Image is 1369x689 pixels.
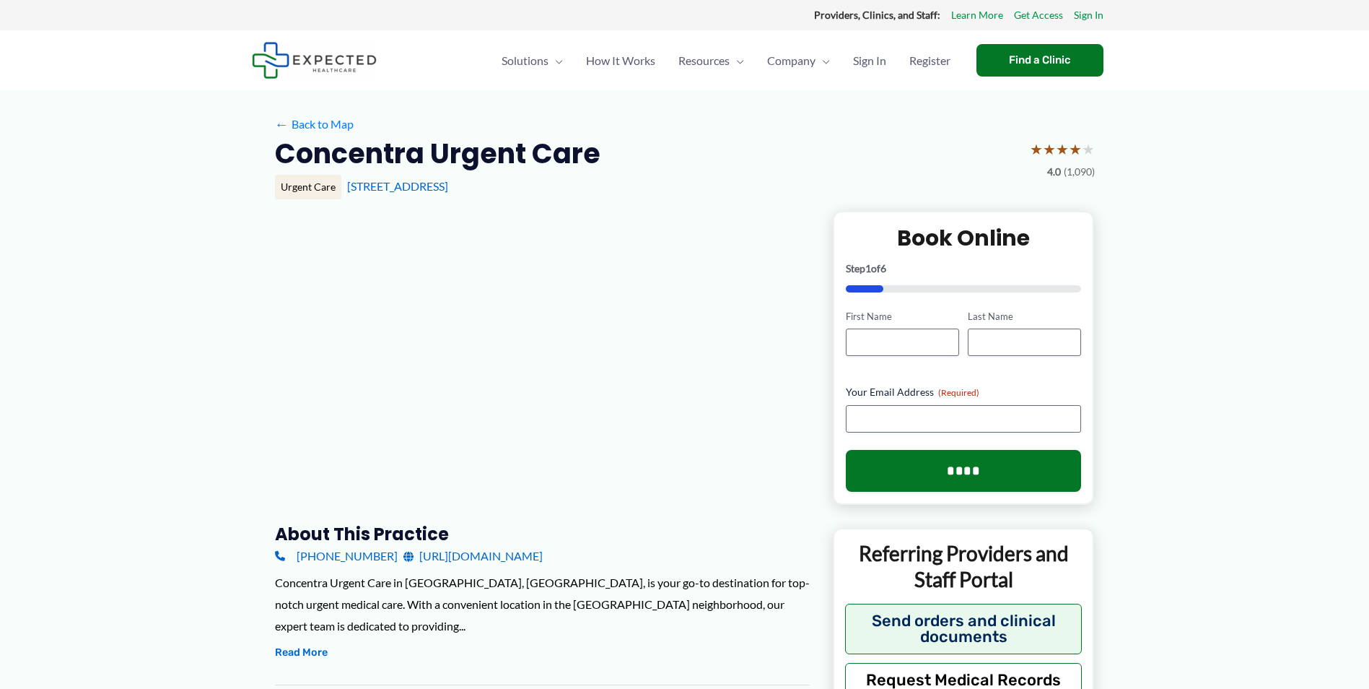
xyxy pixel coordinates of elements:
h2: Book Online [846,224,1082,252]
p: Step of [846,264,1082,274]
button: Send orders and clinical documents [845,604,1082,654]
span: ★ [1030,136,1043,162]
span: 4.0 [1047,162,1061,181]
label: First Name [846,310,959,324]
span: Solutions [502,35,548,86]
span: How It Works [586,35,655,86]
nav: Primary Site Navigation [490,35,962,86]
span: ★ [1082,136,1095,162]
span: Sign In [853,35,886,86]
span: (1,090) [1064,162,1095,181]
span: ★ [1069,136,1082,162]
a: [PHONE_NUMBER] [275,545,398,567]
label: Last Name [968,310,1081,324]
a: Sign In [841,35,898,86]
a: [URL][DOMAIN_NAME] [403,545,543,567]
h3: About this practice [275,523,810,545]
span: 1 [865,262,871,274]
a: ←Back to Map [275,113,354,135]
a: CompanyMenu Toggle [756,35,841,86]
a: How It Works [574,35,667,86]
span: Company [767,35,815,86]
img: Expected Healthcare Logo - side, dark font, small [252,42,377,79]
span: ★ [1056,136,1069,162]
a: ResourcesMenu Toggle [667,35,756,86]
a: Get Access [1014,6,1063,25]
strong: Providers, Clinics, and Staff: [814,9,940,21]
label: Your Email Address [846,385,1082,399]
a: [STREET_ADDRESS] [347,179,448,193]
a: Register [898,35,962,86]
a: Find a Clinic [976,44,1103,77]
span: ← [275,117,289,131]
span: ★ [1043,136,1056,162]
a: Sign In [1074,6,1103,25]
button: Read More [275,644,328,662]
a: SolutionsMenu Toggle [490,35,574,86]
p: Referring Providers and Staff Portal [845,540,1082,593]
span: Resources [678,35,730,86]
span: Menu Toggle [548,35,563,86]
span: 6 [880,262,886,274]
span: Menu Toggle [815,35,830,86]
a: Learn More [951,6,1003,25]
div: Concentra Urgent Care in [GEOGRAPHIC_DATA], [GEOGRAPHIC_DATA], is your go-to destination for top-... [275,572,810,636]
span: Menu Toggle [730,35,744,86]
h2: Concentra Urgent Care [275,136,600,171]
div: Urgent Care [275,175,341,199]
span: Register [909,35,950,86]
span: (Required) [938,387,979,398]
